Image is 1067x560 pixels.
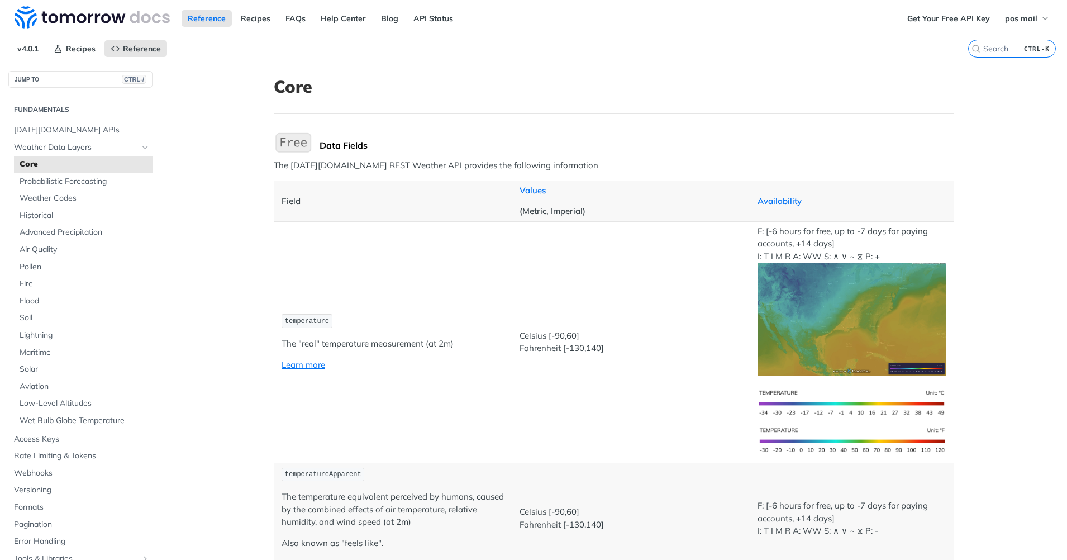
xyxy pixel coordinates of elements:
[8,105,153,115] h2: Fundamentals
[14,190,153,207] a: Weather Codes
[758,314,946,324] span: Expand image
[20,193,150,204] span: Weather Codes
[14,259,153,276] a: Pollen
[8,482,153,499] a: Versioning
[315,10,372,27] a: Help Center
[20,296,150,307] span: Flood
[758,397,946,407] span: Expand image
[282,195,504,208] p: Field
[1005,13,1037,23] span: pos mail
[20,176,150,187] span: Probabilistic Forecasting
[14,468,150,479] span: Webhooks
[758,385,946,422] img: temperature-si
[14,485,150,496] span: Versioning
[20,227,150,238] span: Advanced Precipitation
[285,471,361,478] span: temperatureApparent
[20,330,150,341] span: Lightning
[274,159,954,172] p: The [DATE][DOMAIN_NAME] REST Weather API provides the following information
[14,276,153,292] a: Fire
[20,278,150,290] span: Fire
[66,44,96,54] span: Recipes
[8,533,153,550] a: Error Handling
[320,140,954,151] div: Data Fields
[758,422,946,459] img: temperature-us
[20,159,150,170] span: Core
[20,210,150,221] span: Historical
[520,185,546,196] a: Values
[14,142,138,153] span: Weather Data Layers
[14,378,153,395] a: Aviation
[758,500,946,538] p: F: [-6 hours for free, up to -7 days for paying accounts, +14 days] I: T I M R A: WW S: ∧ ∨ ~ ⧖ P: -
[14,327,153,344] a: Lightning
[520,506,742,531] p: Celsius [-90,60] Fahrenheit [-130,140]
[182,10,232,27] a: Reference
[20,347,150,358] span: Maritime
[8,465,153,482] a: Webhooks
[141,143,150,152] button: Hide subpages for Weather Data Layers
[14,519,150,530] span: Pagination
[14,536,150,547] span: Error Handling
[282,537,504,550] p: Also known as "feels like".
[20,381,150,392] span: Aviation
[758,196,802,206] a: Availability
[14,434,150,445] span: Access Keys
[758,263,946,376] img: temperature
[8,499,153,516] a: Formats
[11,40,45,57] span: v4.0.1
[14,173,153,190] a: Probabilistic Forecasting
[8,122,153,139] a: [DATE][DOMAIN_NAME] APIs
[14,450,150,462] span: Rate Limiting & Tokens
[104,40,167,57] a: Reference
[8,71,153,88] button: JUMP TOCTRL-/
[14,293,153,310] a: Flood
[14,241,153,258] a: Air Quality
[901,10,996,27] a: Get Your Free API Key
[14,395,153,412] a: Low-Level Altitudes
[47,40,102,57] a: Recipes
[14,224,153,241] a: Advanced Precipitation
[14,412,153,429] a: Wet Bulb Globe Temperature
[14,156,153,173] a: Core
[14,125,150,136] span: [DATE][DOMAIN_NAME] APIs
[20,415,150,426] span: Wet Bulb Globe Temperature
[758,434,946,445] span: Expand image
[14,207,153,224] a: Historical
[15,6,170,29] img: Tomorrow.io Weather API Docs
[279,10,312,27] a: FAQs
[20,312,150,324] span: Soil
[971,44,980,53] svg: Search
[14,310,153,326] a: Soil
[758,225,946,376] p: F: [-6 hours for free, up to -7 days for paying accounts, +14 days] I: T I M R A: WW S: ∧ ∨ ~ ⧖ P: +
[282,359,325,370] a: Learn more
[407,10,459,27] a: API Status
[123,44,161,54] span: Reference
[285,317,329,325] span: temperature
[282,491,504,529] p: The temperature equivalent perceived by humans, caused by the combined effects of air temperature...
[14,361,153,378] a: Solar
[520,330,742,355] p: Celsius [-90,60] Fahrenheit [-130,140]
[14,344,153,361] a: Maritime
[235,10,277,27] a: Recipes
[14,502,150,513] span: Formats
[274,77,954,97] h1: Core
[1021,43,1052,54] kbd: CTRL-K
[122,75,146,84] span: CTRL-/
[282,338,504,350] p: The "real" temperature measurement (at 2m)
[8,431,153,448] a: Access Keys
[8,139,153,156] a: Weather Data LayersHide subpages for Weather Data Layers
[8,516,153,533] a: Pagination
[375,10,404,27] a: Blog
[20,262,150,273] span: Pollen
[20,364,150,375] span: Solar
[999,10,1056,27] button: pos mail
[20,398,150,409] span: Low-Level Altitudes
[520,205,742,218] p: (Metric, Imperial)
[20,244,150,255] span: Air Quality
[8,448,153,464] a: Rate Limiting & Tokens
